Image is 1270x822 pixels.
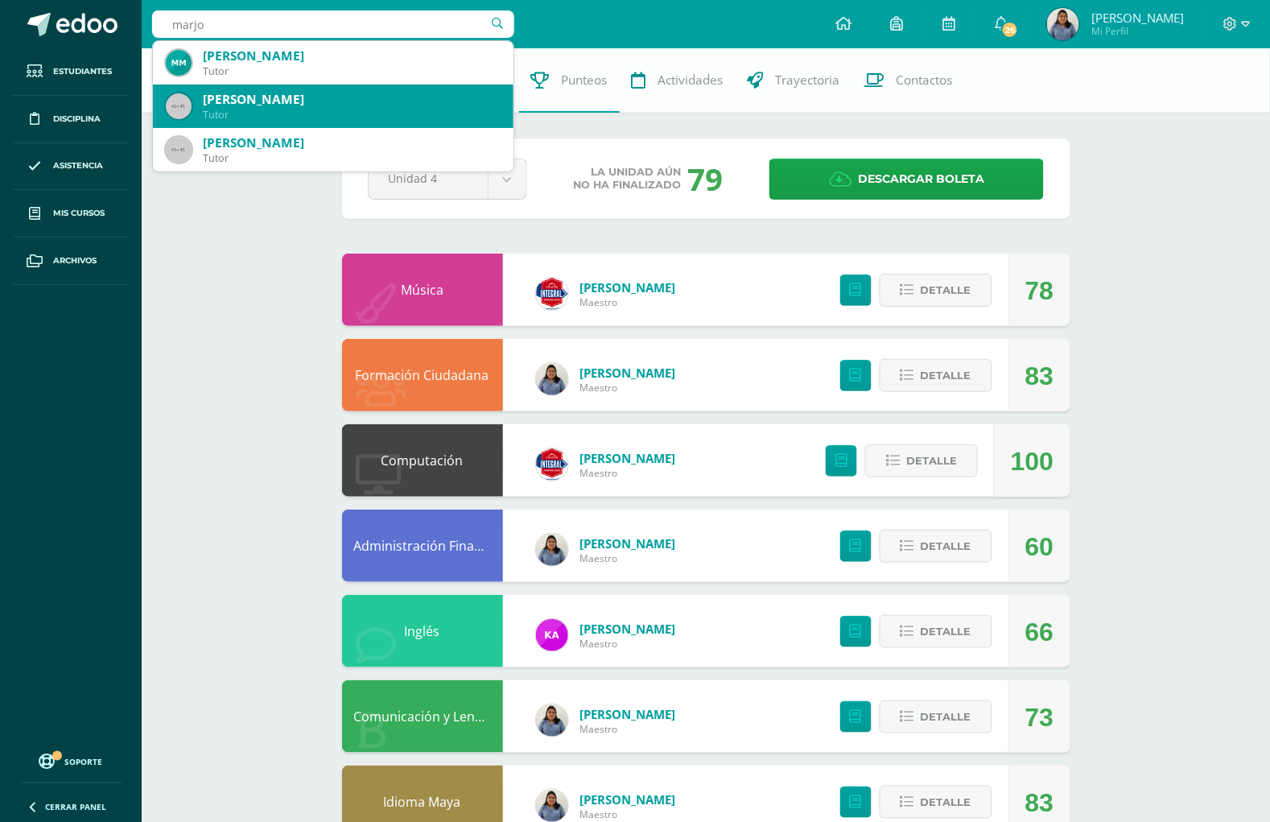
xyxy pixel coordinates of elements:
[1025,254,1054,327] div: 78
[658,72,724,89] span: Actividades
[342,680,503,753] div: Comunicación y Lenguaje
[203,134,501,151] div: [PERSON_NAME]
[574,166,682,192] span: La unidad aún no ha finalizado
[45,801,106,812] span: Cerrar panel
[776,72,840,89] span: Trayectoria
[1011,425,1054,498] div: 100
[580,621,676,637] a: [PERSON_NAME]
[880,359,992,392] button: Detalle
[536,448,568,481] img: be8102e1d6aaef58604e2e488bb7b270.png
[1091,10,1184,26] span: [PERSON_NAME]
[1001,21,1019,39] span: 26
[580,706,676,722] a: [PERSON_NAME]
[13,48,129,96] a: Estudiantes
[13,238,129,285] a: Archivos
[880,530,992,563] button: Detalle
[580,637,676,651] span: Maestro
[342,424,503,497] div: Computación
[536,534,568,566] img: 7c65b46f2cb32956267babee8f0213dd.png
[1047,8,1079,40] img: c29edd5519ed165661ad7af758d39eaf.png
[166,50,192,76] img: 4ed57211b0de02dd7b3597dbe94ba4c4.png
[166,137,192,163] img: 45x45
[736,48,852,113] a: Trayectoria
[921,531,971,561] span: Detalle
[536,363,568,395] img: 7c65b46f2cb32956267babee8f0213dd.png
[852,48,965,113] a: Contactos
[1025,681,1054,754] div: 73
[688,158,724,200] div: 79
[580,791,676,808] a: [PERSON_NAME]
[921,702,971,732] span: Detalle
[580,450,676,466] a: [PERSON_NAME]
[19,750,122,771] a: Soporte
[203,91,501,108] div: [PERSON_NAME]
[921,275,971,305] span: Detalle
[580,466,676,480] span: Maestro
[389,159,468,197] span: Unidad 4
[580,722,676,736] span: Maestro
[580,535,676,551] a: [PERSON_NAME]
[536,790,568,822] img: 7c65b46f2cb32956267babee8f0213dd.png
[342,510,503,582] div: Administración Financiera
[921,361,971,390] span: Detalle
[65,756,103,767] span: Soporte
[13,96,129,143] a: Disciplina
[342,254,503,326] div: Música
[769,159,1044,200] a: Descargar boleta
[536,278,568,310] img: dac26b60a093e0c11462deafd29d7a2b.png
[203,64,501,78] div: Tutor
[562,72,608,89] span: Punteos
[906,446,957,476] span: Detalle
[580,295,676,309] span: Maestro
[865,444,978,477] button: Detalle
[1025,340,1054,412] div: 83
[1091,24,1184,38] span: Mi Perfil
[13,190,129,238] a: Mis cursos
[580,808,676,821] span: Maestro
[580,279,676,295] a: [PERSON_NAME]
[580,365,676,381] a: [PERSON_NAME]
[53,113,101,126] span: Disciplina
[203,151,501,165] div: Tutor
[921,617,971,646] span: Detalle
[536,704,568,737] img: 7c65b46f2cb32956267babee8f0213dd.png
[53,159,103,172] span: Asistencia
[342,339,503,411] div: Formación Ciudadana
[620,48,736,113] a: Actividades
[921,787,971,817] span: Detalle
[880,615,992,648] button: Detalle
[203,48,501,64] div: [PERSON_NAME]
[53,207,105,220] span: Mis cursos
[203,108,501,122] div: Tutor
[580,381,676,394] span: Maestro
[369,159,526,199] a: Unidad 4
[880,700,992,733] button: Detalle
[1025,596,1054,668] div: 66
[1025,510,1054,583] div: 60
[580,551,676,565] span: Maestro
[13,143,129,191] a: Asistencia
[880,786,992,819] button: Detalle
[858,159,984,199] span: Descargar boleta
[53,65,112,78] span: Estudiantes
[53,254,97,267] span: Archivos
[342,595,503,667] div: Inglés
[880,274,992,307] button: Detalle
[897,72,953,89] span: Contactos
[519,48,620,113] a: Punteos
[536,619,568,651] img: 4b944cd152fa08f9135bb134d888d705.png
[166,93,192,119] img: 45x45
[152,10,514,38] input: Busca un usuario...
